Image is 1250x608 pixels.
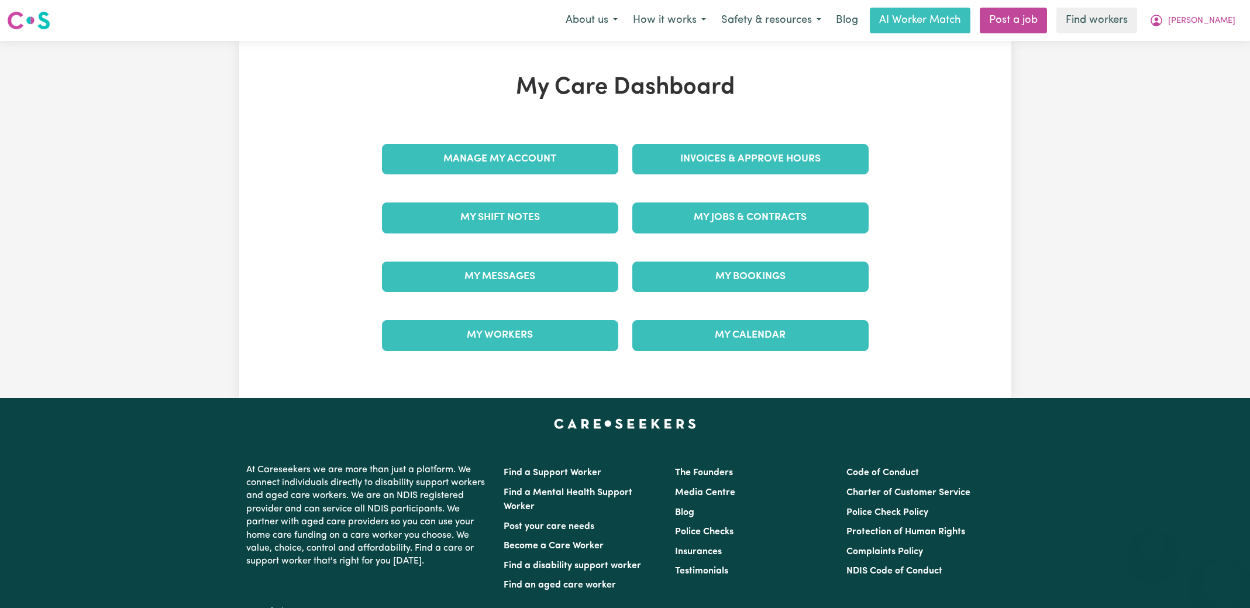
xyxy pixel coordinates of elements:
[382,202,618,233] a: My Shift Notes
[632,262,869,292] a: My Bookings
[846,488,970,497] a: Charter of Customer Service
[375,74,876,102] h1: My Care Dashboard
[980,8,1047,33] a: Post a job
[675,488,735,497] a: Media Centre
[632,144,869,174] a: Invoices & Approve Hours
[382,320,618,351] a: My Workers
[504,541,604,551] a: Become a Care Worker
[675,508,694,517] a: Blog
[1168,15,1235,28] span: [PERSON_NAME]
[1141,533,1164,557] iframe: Close message
[504,468,601,478] a: Find a Support Worker
[846,547,923,557] a: Complaints Policy
[1056,8,1137,33] a: Find workers
[846,566,942,576] a: NDIS Code of Conduct
[632,202,869,233] a: My Jobs & Contracts
[504,580,616,590] a: Find an aged care worker
[554,419,696,428] a: Careseekers home page
[382,262,618,292] a: My Messages
[675,527,734,537] a: Police Checks
[846,508,928,517] a: Police Check Policy
[632,320,869,351] a: My Calendar
[829,8,865,33] a: Blog
[504,522,594,531] a: Post your care needs
[382,144,618,174] a: Manage My Account
[504,561,641,571] a: Find a disability support worker
[7,10,50,31] img: Careseekers logo
[675,547,722,557] a: Insurances
[714,8,829,33] button: Safety & resources
[846,527,965,537] a: Protection of Human Rights
[1203,561,1241,599] iframe: Button to launch messaging window
[870,8,970,33] a: AI Worker Match
[246,459,490,573] p: At Careseekers we are more than just a platform. We connect individuals directly to disability su...
[675,566,728,576] a: Testimonials
[504,488,632,511] a: Find a Mental Health Support Worker
[625,8,714,33] button: How it works
[846,468,919,478] a: Code of Conduct
[1142,8,1243,33] button: My Account
[675,468,733,478] a: The Founders
[558,8,625,33] button: About us
[7,7,50,34] a: Careseekers logo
